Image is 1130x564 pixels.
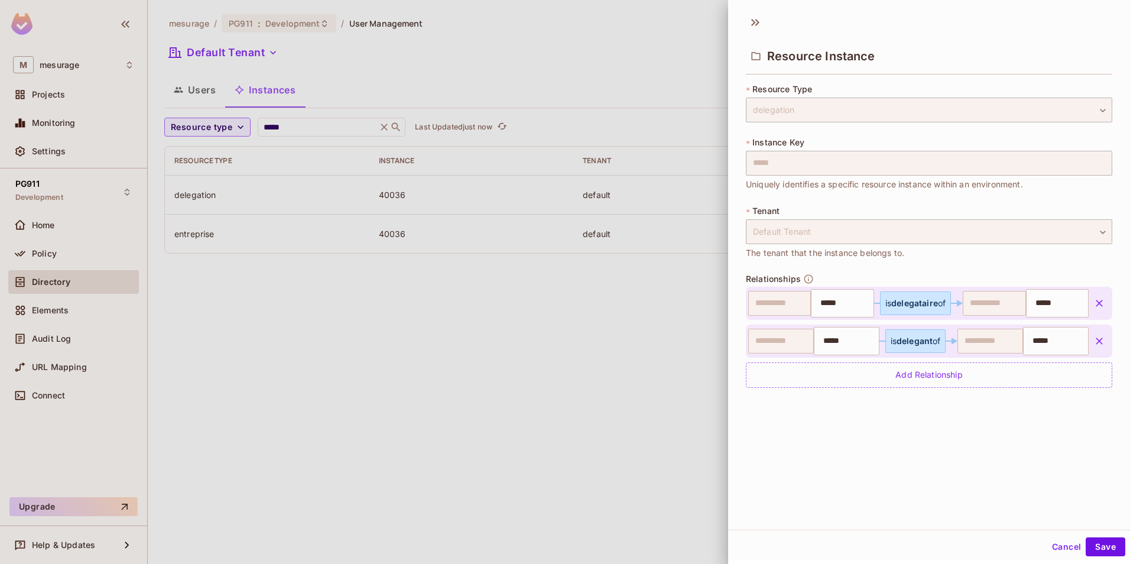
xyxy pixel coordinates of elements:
[752,206,780,216] span: Tenant
[885,299,946,308] div: is of
[746,178,1023,191] span: Uniquely identifies a specific resource instance within an environment.
[746,362,1112,388] div: Add Relationship
[746,98,1112,122] div: delegation
[897,336,933,346] span: delegant
[752,138,804,147] span: Instance Key
[891,336,941,346] div: is of
[891,298,938,308] span: delegataire
[1086,537,1125,556] button: Save
[767,49,875,63] span: Resource Instance
[746,274,801,284] span: Relationships
[746,219,1112,244] div: Default Tenant
[746,247,904,260] span: The tenant that the instance belongs to.
[752,85,812,94] span: Resource Type
[1047,537,1086,556] button: Cancel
